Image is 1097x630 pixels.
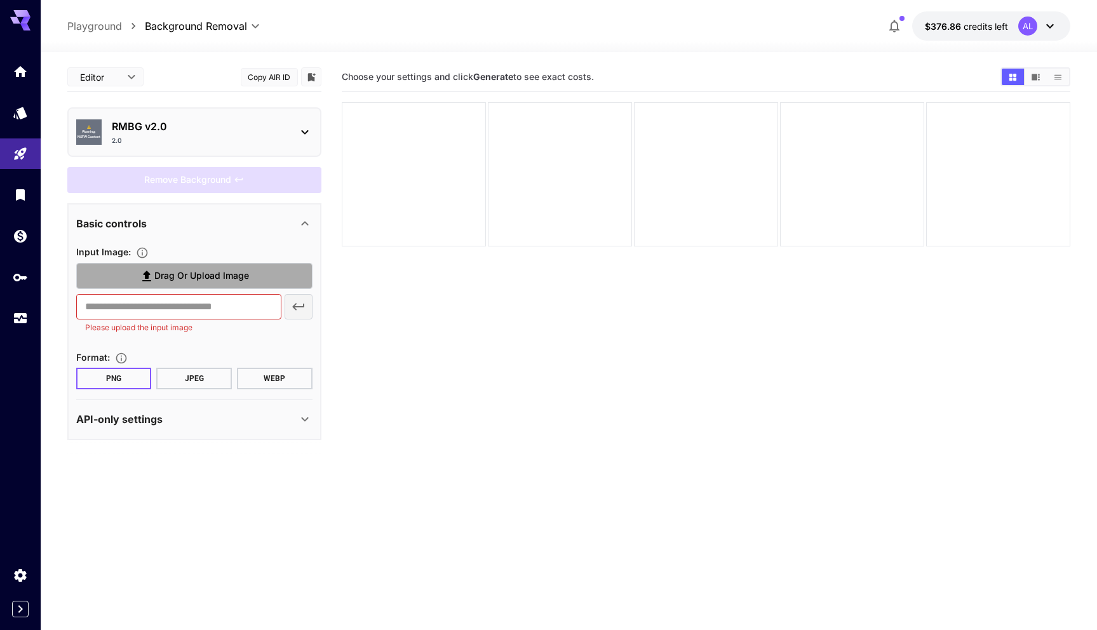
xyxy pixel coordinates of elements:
b: Generate [473,71,513,82]
span: Format : [76,352,110,363]
p: RMBG v2.0 [112,119,287,134]
button: Show images in grid view [1002,69,1024,85]
p: Basic controls [76,216,147,231]
p: Please upload the input image [85,321,273,334]
p: API-only settings [76,412,163,427]
label: Drag or upload image [76,263,313,289]
button: Show images in video view [1025,69,1047,85]
p: 2.0 [112,136,122,145]
div: Settings [13,567,28,583]
button: $376.85689AL [912,11,1070,41]
div: Library [13,187,28,203]
div: Home [13,64,28,79]
div: Usage [13,311,28,326]
span: NSFW Content [77,135,100,140]
button: Specifies the input image to be processed. [131,246,154,259]
span: $376.86 [925,21,964,32]
span: Choose your settings and click to see exact costs. [342,71,594,82]
div: API-only settings [76,404,313,434]
div: Wallet [13,228,28,244]
span: Editor [80,70,119,84]
button: Expand sidebar [12,601,29,617]
div: Playground [13,146,28,162]
div: Models [13,105,28,121]
button: Choose the file format for the output image. [110,352,133,365]
div: ⚠️Warning:NSFW ContentRMBG v2.02.0 [76,114,313,151]
button: Copy AIR ID [241,68,298,86]
div: $376.85689 [925,20,1008,33]
div: AL [1018,17,1037,36]
span: Background Removal [145,18,247,34]
span: Input Image : [76,246,131,257]
button: Show images in list view [1047,69,1069,85]
span: Warning: [82,130,96,135]
span: credits left [964,21,1008,32]
a: Playground [67,18,122,34]
button: WEBP [237,368,313,389]
button: PNG [76,368,152,389]
div: API Keys [13,269,28,285]
nav: breadcrumb [67,18,145,34]
div: Basic controls [76,208,313,239]
div: Show images in grid viewShow images in video viewShow images in list view [1000,67,1070,86]
span: ⚠️ [87,125,91,130]
span: Drag or upload image [154,268,249,284]
button: Add to library [306,69,317,84]
button: JPEG [156,368,232,389]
